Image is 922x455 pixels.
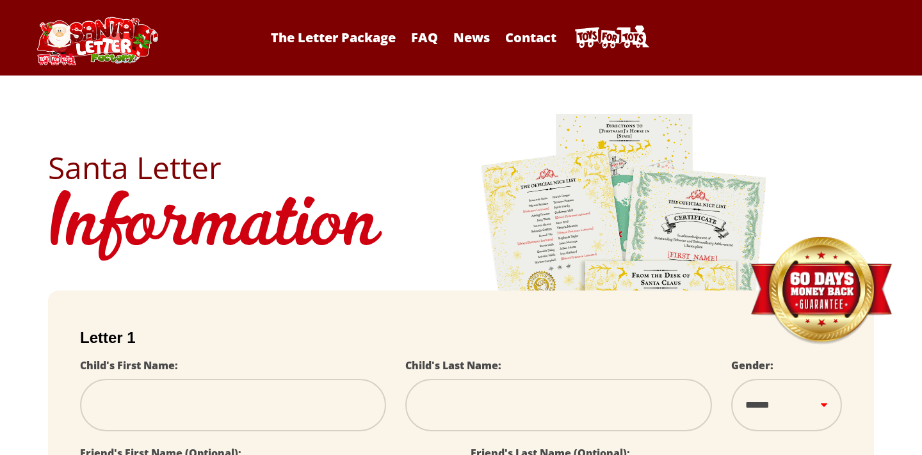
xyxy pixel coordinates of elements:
[405,358,501,372] label: Child's Last Name:
[447,29,496,46] a: News
[749,236,893,346] img: Money Back Guarantee
[264,29,402,46] a: The Letter Package
[80,358,178,372] label: Child's First Name:
[48,152,874,183] h2: Santa Letter
[731,358,773,372] label: Gender:
[405,29,444,46] a: FAQ
[80,329,842,347] h2: Letter 1
[48,183,874,271] h1: Information
[33,17,161,65] img: Santa Letter Logo
[499,29,563,46] a: Contact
